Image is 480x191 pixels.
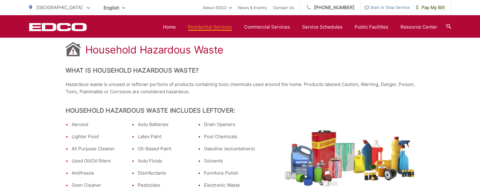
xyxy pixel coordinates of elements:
li: Oil-Based Paint [138,145,189,152]
span: Pay My Bill [416,4,445,11]
li: Disinfectants [138,169,189,177]
h2: Household Hazardous Waste Includes Leftover: [66,107,415,114]
li: Aerosol [72,121,123,128]
li: Used Oil/Oil filters [72,157,123,165]
a: Resource Center [400,23,437,31]
li: Furniture Polish [204,169,255,177]
li: Pesticides [138,182,189,189]
li: Gasoline (w/containers) [204,145,255,152]
li: Electronic Waste [204,182,255,189]
li: All Purpose Cleaner [72,145,123,152]
li: Solvents [204,157,255,165]
a: News & Events [238,4,267,11]
a: About EDCO [203,4,232,11]
a: Contact Us [273,4,294,11]
a: Public Facilities [355,23,388,31]
li: Antifreeze [72,169,123,177]
li: Drain Openers [204,121,255,128]
li: Auto Fluids [138,157,189,165]
li: Latex Paint [138,133,189,140]
h2: What is Household Hazardous Waste? [66,67,415,74]
li: Oven Cleaner [72,182,123,189]
li: Auto Batteries [138,121,189,128]
li: Lighter Fluid [72,133,123,140]
span: [GEOGRAPHIC_DATA] [36,5,83,10]
li: Pool Chemicals [204,133,255,140]
span: English [99,2,130,13]
img: hazardous-waste.png [284,130,415,187]
a: Commercial Services [244,23,290,31]
a: EDCD logo. Return to the homepage. [29,23,87,31]
a: Residential Services [188,23,232,31]
h1: Household Hazardous Waste [85,44,224,56]
a: Service Schedules [302,23,342,31]
p: Hazardous waste is unused or leftover portions of products containing toxic chemicals used around... [66,81,415,95]
a: Home [163,23,176,31]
